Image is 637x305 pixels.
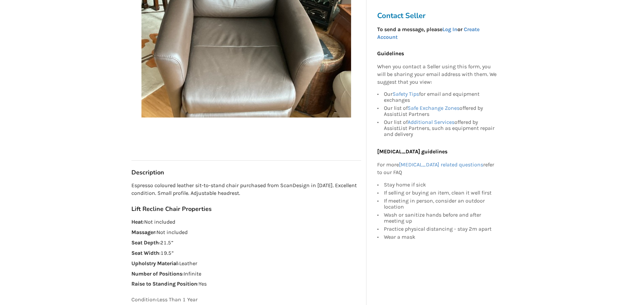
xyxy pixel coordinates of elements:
p: : Yes [131,280,361,288]
p: For more refer to our FAQ [377,161,497,176]
div: Stay home if sick [384,182,497,189]
a: [MEDICAL_DATA] related questions [399,161,483,168]
div: If selling or buying an item, clean it well first [384,189,497,197]
a: Additional Services [408,119,454,125]
p: : Not included [131,229,361,236]
a: Safe Exchange Zones [408,105,459,111]
div: If meeting in person, consider an outdoor location [384,197,497,211]
strong: Upholstry Material [131,260,178,266]
b: Guidelines [377,50,404,57]
strong: Heat [131,219,143,225]
strong: Number of Positions [131,271,182,277]
h3: Contact Seller [377,11,500,20]
div: Wash or sanitize hands before and after meeting up [384,211,497,225]
strong: Seat Depth [131,239,159,246]
a: Log In [442,26,457,32]
p: : Leather [131,260,361,268]
div: Our list of offered by AssistList Partners [384,104,497,118]
strong: Seat Width [131,250,159,256]
h3: Lift Recline Chair Properties [131,205,361,213]
div: Our list of offered by AssistList Partners, such as equipment repair and delivery [384,118,497,137]
strong: Massager [131,229,155,235]
b: [MEDICAL_DATA] guidelines [377,148,447,155]
p: Condition: Less Than 1 Year [131,296,361,304]
h3: Description [131,169,361,176]
a: Safety Tips [393,91,419,97]
strong: Raise to Standing Position [131,281,197,287]
p: : 19.5” [131,249,361,257]
p: : Infinite [131,270,361,278]
strong: To send a message, please or [377,26,480,40]
p: When you contact a Seller using this form, you will be sharing your email address with them. We s... [377,63,497,86]
div: Practice physical distancing - stay 2m apart [384,225,497,233]
div: Our for email and equipment exchanges [384,91,497,104]
p: : 21.5” [131,239,361,247]
p: Espresso coloured leather sit-to-stand chair purchased from ScanDesign in [DATE]. Excellent condi... [131,182,361,197]
div: Wear a mask [384,233,497,240]
p: : Not included [131,218,361,226]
